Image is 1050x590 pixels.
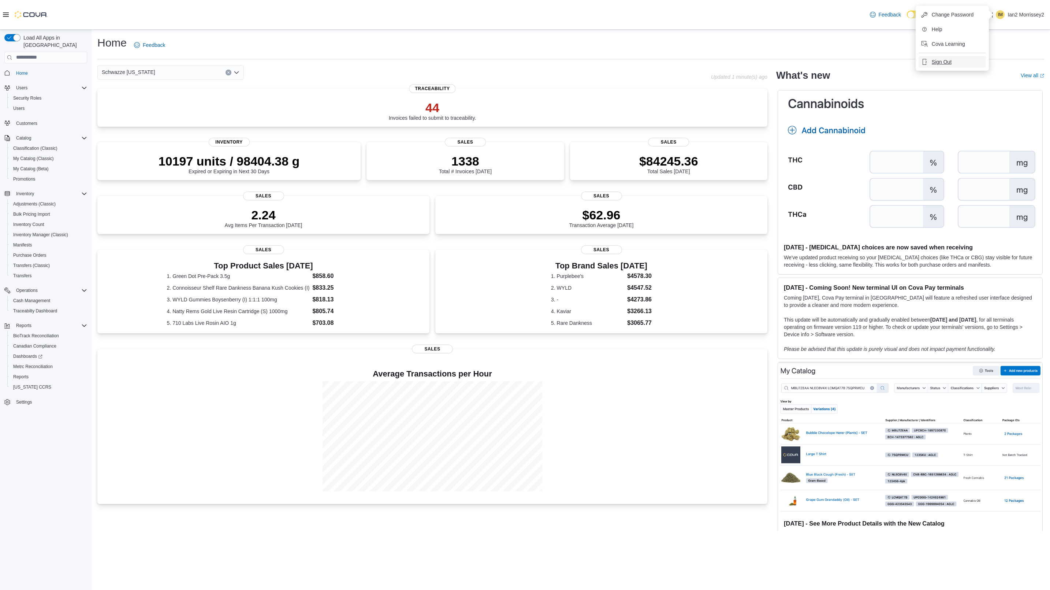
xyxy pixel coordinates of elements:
[10,154,57,163] a: My Catalog (Classic)
[13,189,87,198] span: Inventory
[7,153,90,164] button: My Catalog (Classic)
[784,316,1036,338] p: This update will be automatically and gradually enabled between , for all terminals operating on ...
[13,68,87,78] span: Home
[996,10,1005,19] div: Ian2 Morrissey2
[13,298,50,304] span: Cash Management
[167,319,310,327] dt: 5. 710 Labs Live Rosin AIO 1g
[16,191,34,197] span: Inventory
[312,283,360,292] dd: $833.25
[10,94,44,103] a: Security Roles
[13,166,49,172] span: My Catalog (Beta)
[13,286,87,295] span: Operations
[10,352,45,361] a: Dashboards
[13,211,50,217] span: Bulk Pricing Import
[13,273,31,279] span: Transfers
[551,319,624,327] dt: 5. Rare Dankness
[639,154,698,168] p: $84245.36
[10,331,87,340] span: BioTrack Reconciliation
[97,36,127,50] h1: Home
[930,317,976,323] strong: [DATE] and [DATE]
[439,154,492,168] p: 1338
[159,154,300,168] p: 10197 units / 98404.38 g
[1,68,90,78] button: Home
[867,7,904,22] a: Feedback
[167,296,310,303] dt: 3. WYLD Gummies Boysenberry (I) 1:1:1 100mg
[10,261,53,270] a: Transfers (Classic)
[10,383,87,392] span: Washington CCRS
[13,286,41,295] button: Operations
[7,306,90,316] button: Traceabilty Dashboard
[919,23,986,35] button: Help
[907,18,907,19] span: Dark Mode
[21,34,87,49] span: Load All Apps in [GEOGRAPHIC_DATA]
[10,352,87,361] span: Dashboards
[10,220,87,229] span: Inventory Count
[10,104,27,113] a: Users
[7,351,90,361] a: Dashboards
[1008,10,1044,19] p: Ian2 Morrissey2
[10,261,87,270] span: Transfers (Classic)
[627,295,652,304] dd: $4273.86
[7,209,90,219] button: Bulk Pricing Import
[10,175,38,183] a: Promotions
[13,232,68,238] span: Inventory Manager (Classic)
[13,176,36,182] span: Promotions
[907,11,922,18] input: Dark Mode
[409,84,455,93] span: Traceability
[1,285,90,296] button: Operations
[16,70,28,76] span: Home
[234,70,239,75] button: Open list of options
[10,296,87,305] span: Cash Management
[131,38,168,52] a: Feedback
[7,271,90,281] button: Transfers
[932,58,952,66] span: Sign Out
[551,308,624,315] dt: 4. Kaviar
[13,333,59,339] span: BioTrack Reconciliation
[445,138,486,146] span: Sales
[312,319,360,327] dd: $703.08
[7,164,90,174] button: My Catalog (Beta)
[13,156,54,162] span: My Catalog (Classic)
[10,383,54,392] a: [US_STATE] CCRS
[10,175,87,183] span: Promotions
[10,251,49,260] a: Purchase Orders
[10,154,87,163] span: My Catalog (Classic)
[13,201,56,207] span: Adjustments (Classic)
[10,296,53,305] a: Cash Management
[10,307,87,315] span: Traceabilty Dashboard
[569,208,634,228] div: Transaction Average [DATE]
[167,308,310,315] dt: 4. Natty Rems Gold Live Resin Cartridge (S) 1000mg
[10,144,87,153] span: Classification (Classic)
[10,230,71,239] a: Inventory Manager (Classic)
[15,11,48,18] img: Cova
[551,261,652,270] h3: Top Brand Sales [DATE]
[13,134,34,142] button: Catalog
[7,230,90,240] button: Inventory Manager (Classic)
[919,9,986,21] button: Change Password
[312,295,360,304] dd: $818.13
[13,374,29,380] span: Reports
[167,261,360,270] h3: Top Product Sales [DATE]
[13,252,46,258] span: Purchase Orders
[412,345,453,353] span: Sales
[159,154,300,174] div: Expired or Expiring in Next 30 Days
[4,65,87,427] nav: Complex example
[16,399,32,405] span: Settings
[13,95,41,101] span: Security Roles
[1,83,90,93] button: Users
[1,189,90,199] button: Inventory
[16,120,37,126] span: Customers
[7,260,90,271] button: Transfers (Classic)
[10,104,87,113] span: Users
[13,308,57,314] span: Traceabilty Dashboard
[7,296,90,306] button: Cash Management
[7,199,90,209] button: Adjustments (Classic)
[784,244,1036,251] h3: [DATE] - [MEDICAL_DATA] choices are now saved when receiving
[13,69,31,78] a: Home
[389,100,476,115] p: 44
[784,284,1036,291] h3: [DATE] - Coming Soon! New terminal UI on Cova Pay terminals
[10,362,87,371] span: Metrc Reconciliation
[103,370,762,378] h4: Average Transactions per Hour
[7,341,90,351] button: Canadian Compliance
[243,192,284,200] span: Sales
